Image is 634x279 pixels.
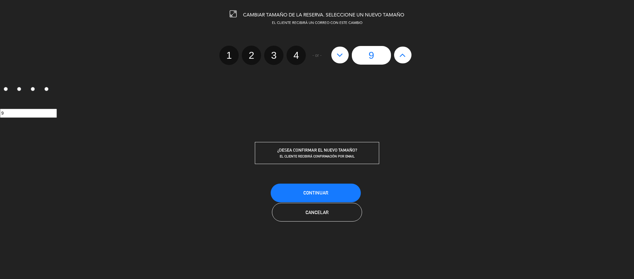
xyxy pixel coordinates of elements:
[219,46,239,65] label: 1
[14,85,27,95] label: 2
[44,87,48,91] input: 4
[287,46,306,65] label: 4
[272,21,362,25] span: EL CLIENTE RECIBIRÁ UN CORREO CON ESTE CAMBIO
[271,184,361,202] button: Continuar
[243,13,404,18] span: CAMBIAR TAMAÑO DE LA RESERVA. SELECCIONE UN NUEVO TAMAÑO
[277,148,357,153] span: ¿DESEA CONFIRMAR EL NUEVO TAMAÑO?
[41,85,54,95] label: 4
[280,154,355,158] span: EL CLIENTE RECIBIRÁ CONFIRMACIÓN POR EMAIL
[312,52,322,59] span: - or -
[27,85,41,95] label: 3
[4,87,8,91] input: 1
[17,87,21,91] input: 2
[306,210,328,215] span: Cancelar
[242,46,261,65] label: 2
[31,87,35,91] input: 3
[264,46,283,65] label: 3
[303,190,328,195] span: Continuar
[272,203,362,222] button: Cancelar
